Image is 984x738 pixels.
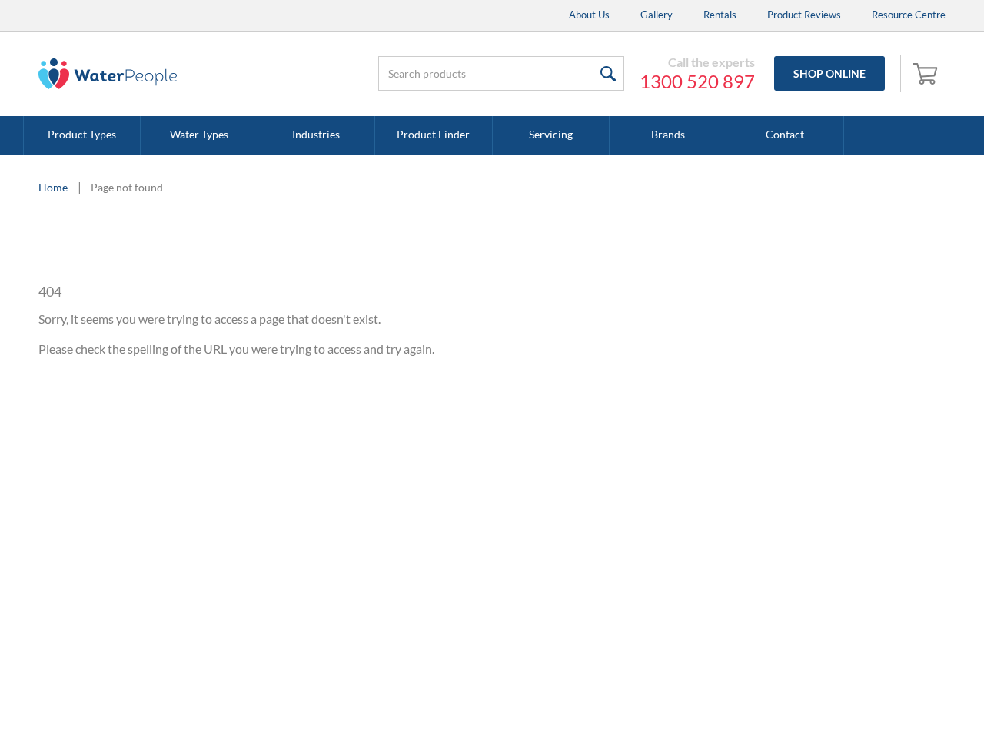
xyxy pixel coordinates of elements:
a: Product Finder [375,116,492,155]
a: Contact [726,116,843,155]
a: Brands [610,116,726,155]
a: Home [38,179,68,195]
div: Page not found [91,179,163,195]
a: Servicing [493,116,610,155]
h1: 404 [38,281,638,302]
div: | [75,178,83,196]
a: Shop Online [774,56,885,91]
a: Industries [258,116,375,155]
p: Sorry, it seems you were trying to access a page that doesn't exist. [38,310,638,328]
img: shopping cart [913,61,942,85]
p: Please check the spelling of the URL you were trying to access and try again. [38,340,638,358]
a: 1300 520 897 [640,70,755,93]
a: Product Types [24,116,141,155]
img: The Water People [38,58,177,89]
input: Search products [378,56,624,91]
a: Water Types [141,116,258,155]
a: Open cart [909,55,946,92]
div: Call the experts [640,55,755,70]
